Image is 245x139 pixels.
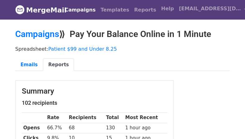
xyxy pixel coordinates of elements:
td: 1 hour ago [124,123,167,133]
p: Spreadsheet: [15,46,230,52]
h5: 102 recipients [22,100,167,106]
a: MergeMail [15,3,57,16]
td: 130 [104,123,124,133]
span: [EMAIL_ADDRESS][DOMAIN_NAME] [179,5,241,12]
a: Patient $99 and Under 8.25 [48,46,117,52]
a: Reports [132,4,159,16]
a: Emails [15,58,43,71]
a: Campaigns [15,29,59,39]
td: 68 [67,123,105,133]
th: Recipients [67,113,105,123]
h2: ⟫ Pay Your Balance Online in 1 Minute [15,29,230,39]
a: Campaigns [62,4,98,16]
img: MergeMail logo [15,5,25,14]
a: Templates [98,4,132,16]
th: Total [104,113,124,123]
th: Rate [46,113,67,123]
td: 66.7% [46,123,67,133]
a: Reports [43,58,74,71]
th: Most Recent [124,113,167,123]
th: Opens [22,123,46,133]
h3: Summary [22,87,167,96]
a: Help [159,2,176,15]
